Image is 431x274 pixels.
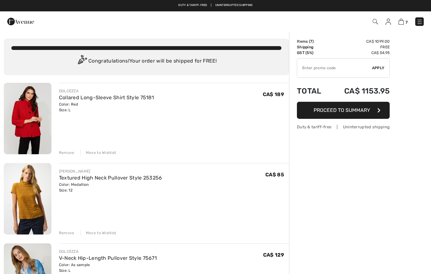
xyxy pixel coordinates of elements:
[372,65,385,71] span: Apply
[329,50,390,56] td: CA$ 54.95
[263,91,284,97] span: CA$ 189
[329,44,390,50] td: Free
[373,19,378,24] img: Search
[59,262,157,273] div: Color: As sample Size: L
[265,172,284,178] span: CA$ 85
[59,168,162,174] div: [PERSON_NAME]
[7,18,34,24] a: 1ère Avenue
[59,101,154,113] div: Color: Red Size: L
[59,175,162,181] a: Textured High Neck Pullover Style 253256
[263,252,284,258] span: CA$ 129
[80,230,116,236] div: Move to Wishlist
[59,182,162,193] div: Color: Medallion Size: 12
[297,102,390,119] button: Proceed to Summary
[416,19,423,25] img: Menu
[297,50,329,56] td: GST (5%)
[59,249,157,254] div: DOLCEZZA
[314,107,370,113] span: Proceed to Summary
[59,88,154,94] div: DOLCEZZA
[7,15,34,28] img: 1ère Avenue
[59,230,74,236] div: Remove
[297,58,372,77] input: Promo code
[4,83,51,154] img: Collared Long-Sleeve Shirt Style 75181
[399,18,408,25] a: 7
[310,39,312,44] span: 7
[329,80,390,102] td: CA$ 1153.95
[399,19,404,25] img: Shopping Bag
[4,163,51,234] img: Textured High Neck Pullover Style 253256
[297,124,390,130] div: Duty & tariff-free | Uninterrupted shipping
[297,39,329,44] td: Items ( )
[297,80,329,102] td: Total
[59,94,154,100] a: Collared Long-Sleeve Shirt Style 75181
[59,255,157,261] a: V-Neck Hip-Length Pullover Style 75671
[11,55,281,68] div: Congratulations! Your order will be shipped for FREE!
[329,39,390,44] td: CA$ 1099.00
[80,150,116,155] div: Move to Wishlist
[76,55,88,68] img: Congratulation2.svg
[297,44,329,50] td: Shipping
[59,150,74,155] div: Remove
[405,20,408,25] span: 7
[386,19,391,25] img: My Info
